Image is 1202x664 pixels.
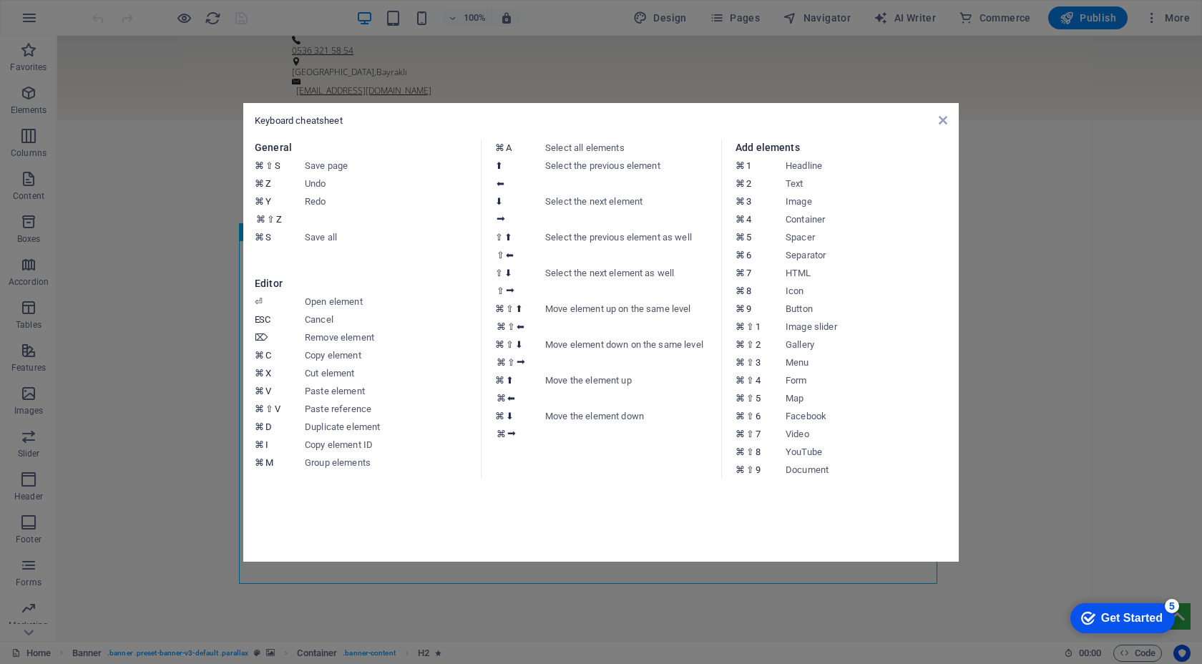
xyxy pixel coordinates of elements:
i: 2 [746,178,751,189]
i: 7 [746,268,751,278]
i: S [275,160,280,171]
dd: Copy element [305,346,474,364]
i: X [265,368,270,379]
i: ⌘ [736,375,745,386]
i: ⮕ [497,214,506,225]
h3: Editor [255,275,466,293]
i: ⌦ [255,332,268,343]
dd: Paste reference [305,400,474,418]
dd: Text [786,175,954,192]
dd: Container [786,210,954,228]
i: ⬇ [506,411,514,421]
i: ⬅ [506,250,514,260]
i: ⬇ [504,268,512,278]
i: ⇧ [746,321,754,332]
i: ⇧ [506,303,514,314]
i: ⇧ [746,464,754,475]
i: ⇧ [746,429,754,439]
dd: Document [786,461,954,479]
dd: Group elements [305,454,474,472]
i: ⬆ [515,303,523,314]
dd: Copy element ID [305,436,474,454]
div: 5 [106,3,120,17]
i: 1 [746,160,751,171]
dd: Image [786,192,954,210]
dd: Separator [786,246,954,264]
i: ⌘ [736,339,745,350]
i: D [265,421,271,432]
i: ⬆ [495,160,503,171]
i: ⬆ [506,375,514,386]
dd: Form [786,371,954,389]
i: ⏎ [255,296,263,307]
i: ⇧ [746,357,754,368]
i: ⌘ [736,250,745,260]
i: ⬅ [507,393,515,404]
dd: Video [786,425,954,443]
i: ESC [255,314,270,325]
dd: Save page [305,157,474,175]
dd: Move element up on the same level [545,300,714,336]
i: Y [265,196,270,207]
dd: Select the next element [545,192,714,228]
i: ⇧ [746,339,754,350]
i: ⇧ [495,268,503,278]
i: 9 [746,303,751,314]
i: ⌘ [255,178,264,189]
i: ⌘ [736,160,745,171]
i: ⌘ [736,464,745,475]
dd: Duplicate element [305,418,474,436]
div: Get Started [42,16,104,29]
i: ⌘ [255,386,264,396]
dd: Cancel [305,311,474,328]
i: 7 [756,429,760,439]
i: ⌘ [736,268,745,278]
dd: Select the next element as well [545,264,714,300]
span: Keyboard cheatsheet [255,115,343,126]
i: ⌘ [497,357,506,368]
i: ⌘ [497,429,506,439]
i: ⌘ [255,350,264,361]
i: ⇧ [497,250,504,260]
dd: Headline [786,157,954,175]
i: ⇧ [267,214,275,225]
i: 1 [756,321,760,332]
dd: Cut element [305,364,474,382]
i: ⌘ [495,303,504,314]
dd: Select the previous element [545,157,714,192]
dd: Image slider [786,318,954,336]
i: ⇧ [746,393,754,404]
i: 4 [746,214,751,225]
i: ⬇ [515,339,523,350]
i: ⇧ [506,339,514,350]
dd: Select the previous element as well [545,228,714,264]
dd: Icon [786,282,954,300]
dd: Remove element [305,328,474,346]
i: ⌘ [736,303,745,314]
i: ⌘ [736,321,745,332]
dd: Open element [305,293,474,311]
dd: Facebook [786,407,954,425]
i: ⌘ [736,214,745,225]
dd: Spacer [786,228,954,246]
dd: Button [786,300,954,318]
i: ⬅ [517,321,524,332]
i: ⮕ [507,429,517,439]
i: 5 [746,232,751,243]
i: ⇧ [265,160,273,171]
i: C [265,350,270,361]
i: ⇧ [746,375,754,386]
i: 2 [756,339,760,350]
i: ⇧ [746,411,754,421]
i: ⌘ [736,429,745,439]
i: ⬇ [495,196,503,207]
i: ⇧ [265,404,273,414]
dd: YouTube [786,443,954,461]
i: V [275,404,280,414]
i: ⌘ [736,178,745,189]
i: ⌘ [495,142,504,153]
i: ⌘ [255,457,264,468]
dd: Map [786,389,954,407]
i: ⌘ [255,232,264,243]
i: ⌘ [736,357,745,368]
